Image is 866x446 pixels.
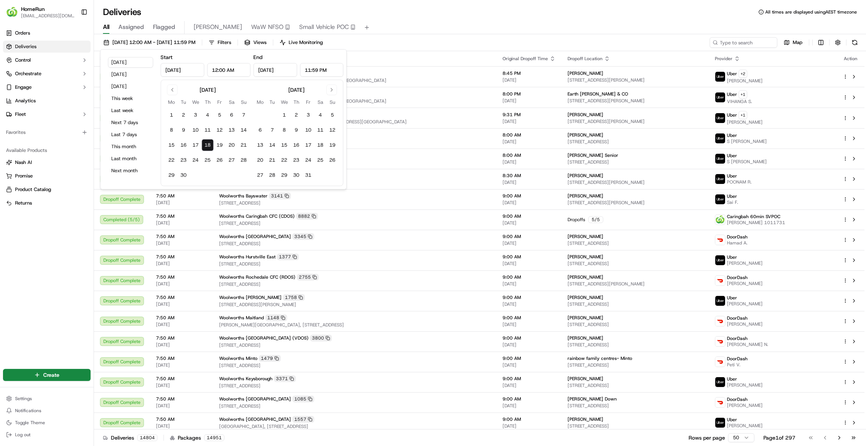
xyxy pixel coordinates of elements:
button: Toggle Theme [3,417,91,428]
button: Map [780,37,806,48]
th: Monday [254,98,266,106]
button: Nash AI [3,156,91,168]
th: Wednesday [189,98,201,106]
span: POONAM R. [727,179,752,185]
span: [PERSON_NAME] [727,119,763,125]
button: Refresh [849,37,860,48]
th: Thursday [201,98,213,106]
span: 8:00 PM [503,91,556,97]
span: [PERSON_NAME] [568,234,603,240]
span: Nash AI [15,159,32,166]
span: Live Monitoring [289,39,323,46]
a: Orders [3,27,91,39]
span: Create [43,371,59,379]
button: 16 [177,139,189,151]
span: Promise [15,173,33,179]
button: [DATE] [108,81,153,92]
th: Thursday [290,98,302,106]
button: 20 [226,139,238,151]
button: Go to previous month [167,85,177,95]
button: This month [108,141,153,152]
button: 30 [290,169,302,181]
span: All [103,23,109,32]
a: Product Catalog [6,186,88,193]
span: [STREET_ADDRESS] [219,200,491,206]
span: Uber [727,295,737,301]
button: 23 [177,154,189,166]
button: 2 [177,109,189,121]
span: Analytics [15,97,36,104]
div: 1377 [277,253,299,260]
span: Toggle Theme [15,420,45,426]
button: HomeRun [21,5,45,13]
span: Control [15,57,31,64]
button: Orchestrate [3,68,91,80]
span: [STREET_ADDRESS][PERSON_NAME] [219,302,491,308]
span: DoorDash [727,315,748,321]
button: 14 [238,124,250,136]
img: uber-new-logo.jpeg [715,93,725,102]
span: Dropoffs [568,217,585,223]
div: 1148 [265,314,287,321]
span: [PERSON_NAME] [568,112,603,118]
span: Woolworths Caringbah CFC (CDOS) [219,213,295,219]
a: Returns [6,200,88,206]
button: 1 [278,109,290,121]
span: 9:00 AM [503,294,556,300]
span: Hamad A. [727,240,748,246]
button: +2 [739,70,747,78]
button: 3 [302,109,314,121]
span: [STREET_ADDRESS][PERSON_NAME] [219,139,491,145]
input: Time [300,63,344,77]
button: 6 [254,124,266,136]
div: 3345 [292,233,314,240]
button: 11 [201,124,213,136]
span: 7:50 AM [156,274,207,280]
span: [GEOGRAPHIC_DATA][PERSON_NAME][STREET_ADDRESS][GEOGRAPHIC_DATA] [219,77,491,83]
span: Fleet [15,111,26,118]
span: [PERSON_NAME] [568,132,603,138]
th: Saturday [314,98,326,106]
span: [STREET_ADDRESS][PERSON_NAME] [568,77,703,83]
div: 1758 [283,294,305,301]
div: Available Products [3,144,91,156]
img: uber-new-logo.jpeg [715,174,725,184]
button: 20 [254,154,266,166]
span: 8:30 AM [503,173,556,179]
span: Provider [715,56,733,62]
div: Action [843,56,858,62]
span: Uber [727,112,737,118]
span: 9:00 AM [503,213,556,219]
img: uber-new-logo.jpeg [715,296,725,306]
img: doordash_logo_v2.png [715,357,725,367]
input: Date [253,63,297,77]
span: Original Dropoff Time [503,56,548,62]
button: 28 [238,154,250,166]
button: 25 [314,154,326,166]
span: [PERSON_NAME] [727,301,763,307]
button: 14 [266,139,278,151]
span: 8:00 AM [503,152,556,158]
span: [DATE] 12:00 AM - [DATE] 11:59 PM [112,39,195,46]
span: Woolworths [PERSON_NAME] [219,294,282,300]
button: 13 [226,124,238,136]
span: [GEOGRAPHIC_DATA][STREET_ADDRESS][PERSON_NAME][GEOGRAPHIC_DATA] [219,98,491,104]
div: [DATE] [288,86,304,94]
img: doordash_logo_v2.png [715,337,725,346]
span: [DATE] [503,240,556,246]
span: 7:50 AM [156,294,207,300]
span: Map [793,39,802,46]
span: Orchestrate [15,70,41,77]
span: Sai F. [727,199,738,205]
span: Settings [15,396,32,402]
button: Product Catalog [3,184,91,196]
button: 8 [165,124,177,136]
button: 2 [290,109,302,121]
span: [DATE] [156,261,207,267]
span: [DATE] [503,281,556,287]
img: uber-new-logo.jpeg [715,72,725,82]
span: 8:45 PM [503,70,556,76]
span: 9:00 AM [503,315,556,321]
span: [DATE] [156,281,207,287]
span: Small Vehicle POC [299,23,349,32]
